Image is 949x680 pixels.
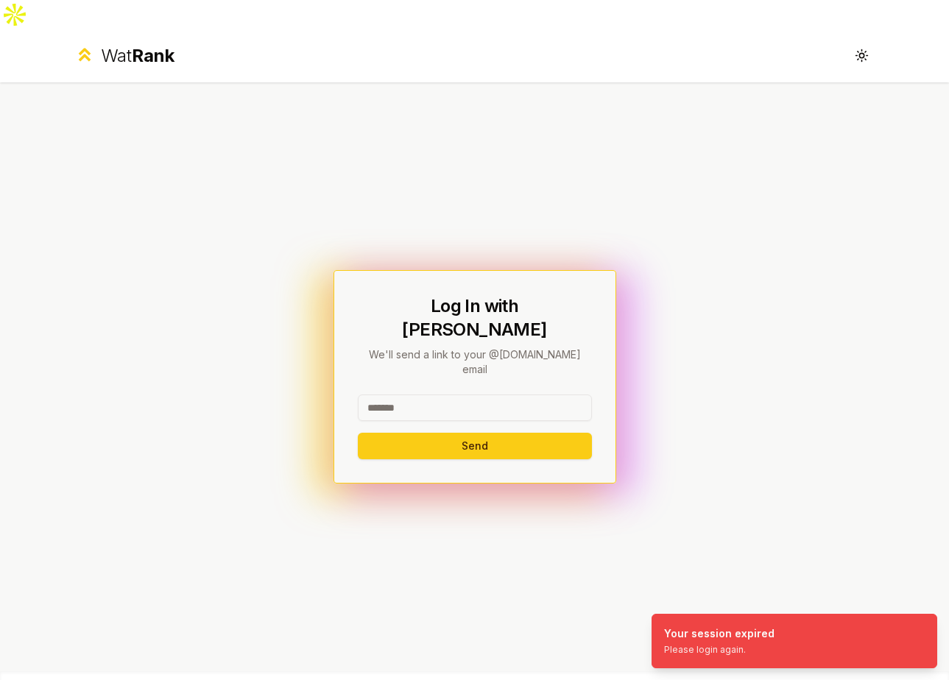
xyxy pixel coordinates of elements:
[664,644,775,656] div: Please login again.
[74,44,175,68] a: WatRank
[358,433,592,459] button: Send
[132,45,174,66] span: Rank
[664,626,775,641] div: Your session expired
[358,347,592,377] p: We'll send a link to your @[DOMAIN_NAME] email
[358,294,592,341] h1: Log In with [PERSON_NAME]
[101,44,174,68] div: Wat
